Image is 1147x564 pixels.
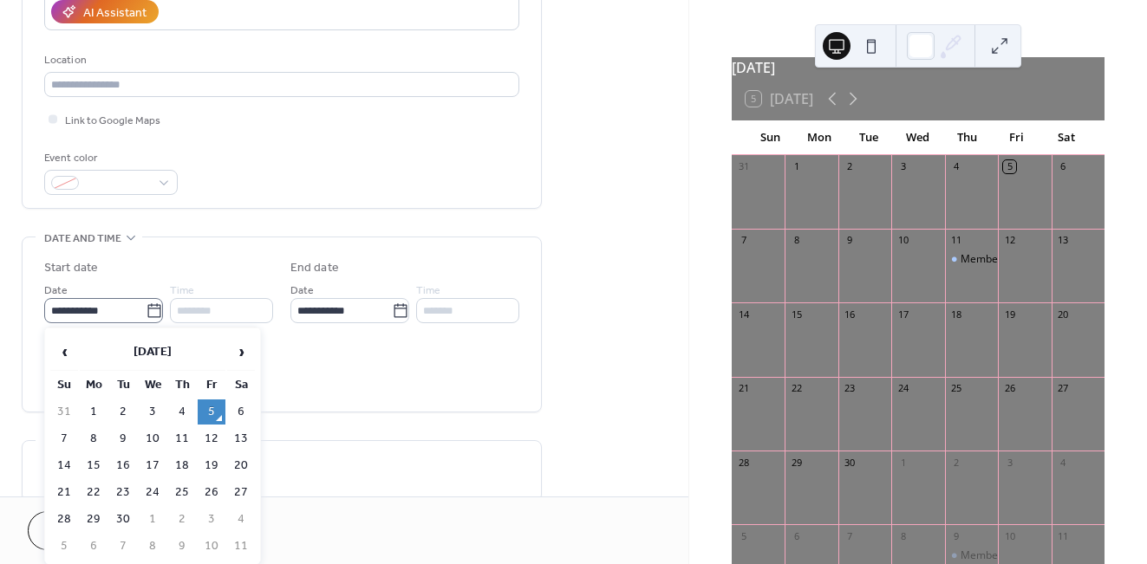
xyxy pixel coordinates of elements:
[896,529,909,542] div: 8
[198,507,225,532] td: 3
[83,4,147,23] div: AI Assistant
[950,160,963,173] div: 4
[168,507,196,532] td: 2
[896,308,909,321] div: 17
[80,399,108,425] td: 1
[844,160,857,173] div: 2
[1003,308,1016,321] div: 19
[1003,160,1016,173] div: 5
[198,399,225,425] td: 5
[896,456,909,469] div: 1
[109,534,137,559] td: 7
[737,308,750,321] div: 14
[109,507,137,532] td: 30
[950,529,963,542] div: 9
[227,453,255,478] td: 20
[109,399,137,425] td: 2
[227,534,255,559] td: 11
[139,453,166,478] td: 17
[44,282,68,300] span: Date
[1057,160,1070,173] div: 6
[790,456,803,469] div: 29
[44,149,174,167] div: Event color
[170,282,194,300] span: Time
[945,252,998,267] div: Membership Meeting
[109,453,137,478] td: 16
[44,259,98,277] div: Start date
[50,480,78,505] td: 21
[168,480,196,505] td: 25
[139,399,166,425] td: 3
[80,480,108,505] td: 22
[80,453,108,478] td: 15
[737,382,750,395] div: 21
[950,234,963,247] div: 11
[51,334,77,369] span: ‹
[50,373,78,398] th: Su
[945,548,998,563] div: Membership Meeting
[416,282,440,300] span: Time
[790,529,803,542] div: 6
[168,534,196,559] td: 9
[737,456,750,469] div: 28
[50,534,78,559] td: 5
[992,120,1041,155] div: Fri
[65,112,160,130] span: Link to Google Maps
[896,160,909,173] div: 3
[1057,308,1070,321] div: 20
[950,308,963,321] div: 18
[896,382,909,395] div: 24
[139,426,166,451] td: 10
[790,308,803,321] div: 15
[198,426,225,451] td: 12
[961,252,1065,267] div: Membership Meeting
[50,399,78,425] td: 31
[80,507,108,532] td: 29
[227,507,255,532] td: 4
[198,373,225,398] th: Fr
[1003,456,1016,469] div: 3
[290,282,314,300] span: Date
[950,456,963,469] div: 2
[844,308,857,321] div: 16
[844,120,894,155] div: Tue
[1003,234,1016,247] div: 12
[1057,456,1070,469] div: 4
[80,534,108,559] td: 6
[139,373,166,398] th: We
[198,480,225,505] td: 26
[50,453,78,478] td: 14
[942,120,992,155] div: Thu
[790,234,803,247] div: 8
[844,234,857,247] div: 9
[198,453,225,478] td: 19
[1057,382,1070,395] div: 27
[961,548,1065,563] div: Membership Meeting
[168,373,196,398] th: Th
[227,399,255,425] td: 6
[109,373,137,398] th: Tu
[737,160,750,173] div: 31
[80,373,108,398] th: Mo
[44,230,121,248] span: Date and time
[109,480,137,505] td: 23
[168,453,196,478] td: 18
[790,160,803,173] div: 1
[50,426,78,451] td: 7
[896,234,909,247] div: 10
[44,51,516,69] div: Location
[227,426,255,451] td: 13
[139,507,166,532] td: 1
[1057,234,1070,247] div: 13
[198,534,225,559] td: 10
[109,426,137,451] td: 9
[737,234,750,247] div: 7
[227,373,255,398] th: Sa
[950,382,963,395] div: 25
[893,120,942,155] div: Wed
[228,334,254,369] span: ›
[168,426,196,451] td: 11
[28,511,134,550] a: Cancel
[1041,120,1091,155] div: Sat
[227,480,255,505] td: 27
